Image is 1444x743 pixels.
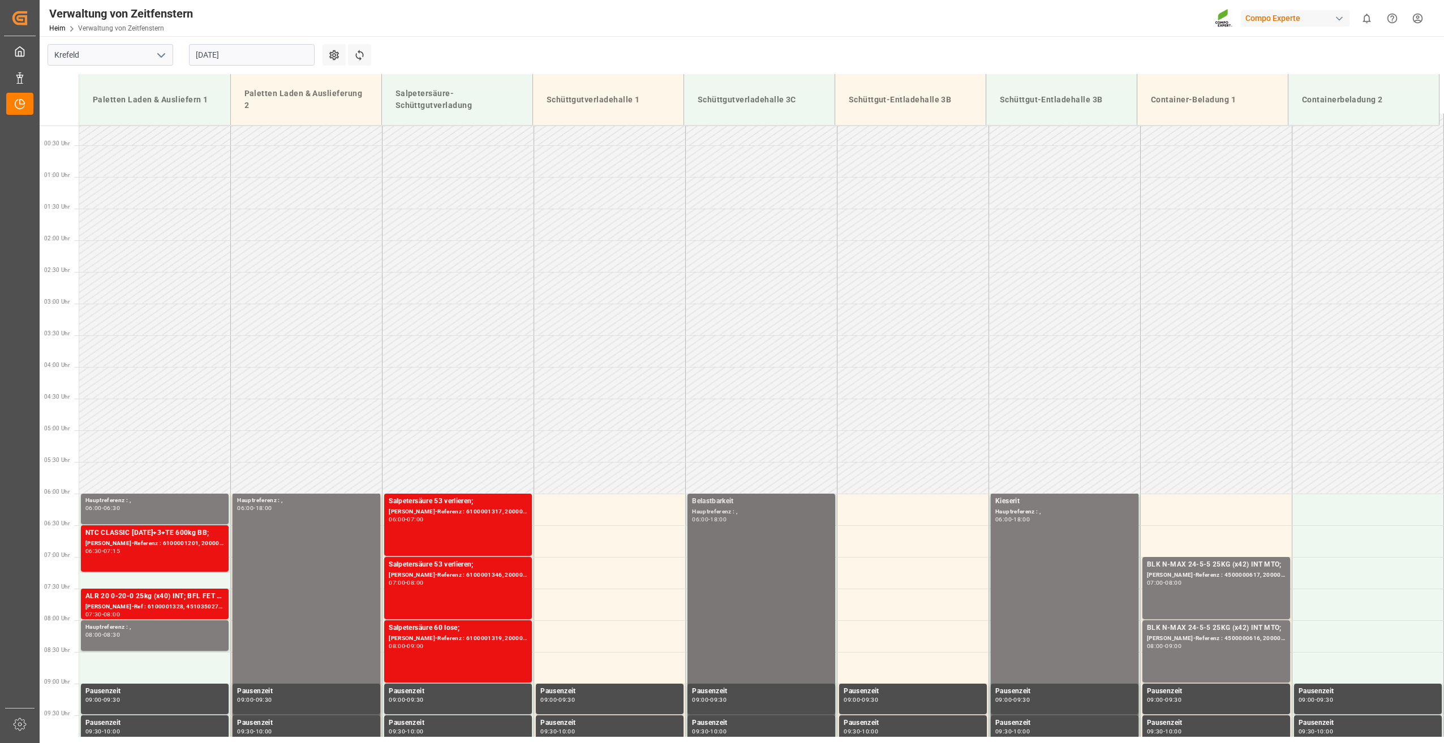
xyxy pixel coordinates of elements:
[44,299,70,305] span: 03:00 Uhr
[407,580,423,585] div: 08:00
[692,718,831,729] div: Pausenzeit
[152,46,169,64] button: Menü öffnen
[85,632,102,637] div: 08:00
[104,548,120,554] div: 07:15
[389,517,405,522] div: 06:00
[44,552,70,558] span: 07:00 Uhr
[1147,643,1163,649] div: 08:00
[102,729,104,734] div: -
[389,571,527,580] div: [PERSON_NAME]-Referenz : 6100001346, 2000001170;
[1315,729,1317,734] div: -
[1147,571,1286,580] div: [PERSON_NAME]-Referenz : 4500000617, 2000000562;
[389,697,405,702] div: 09:00
[540,686,679,697] div: Pausenzeit
[540,718,679,729] div: Pausenzeit
[692,686,831,697] div: Pausenzeit
[237,496,376,506] div: Hauptreferenz : ,
[692,517,708,522] div: 06:00
[1163,580,1165,585] div: -
[1146,89,1279,110] div: Container-Beladung 1
[710,697,727,702] div: 09:30
[44,647,70,653] span: 08:30 Uhr
[710,517,727,522] div: 18:00
[85,591,224,602] div: ALR 20 0-20-0 25kg (x40) INT; BFL FET SL 10L (x60) FR,DE *PD;
[1165,697,1181,702] div: 09:30
[692,697,708,702] div: 09:00
[44,489,70,495] span: 06:00 Uhr
[844,729,860,734] div: 09:30
[692,729,708,734] div: 09:30
[1147,718,1286,729] div: Pausenzeit
[389,686,527,697] div: Pausenzeit
[405,580,407,585] div: -
[995,89,1128,110] div: Schüttgut-Entladehalle 3B
[104,729,120,734] div: 10:00
[85,729,102,734] div: 09:30
[995,697,1012,702] div: 09:00
[1299,697,1315,702] div: 09:00
[407,729,423,734] div: 10:00
[389,559,527,571] div: Salpetersäure 53 verlieren;
[389,623,527,634] div: Salpetersäure 60 lose;
[44,584,70,590] span: 07:30 Uhr
[1012,517,1013,522] div: -
[85,718,224,729] div: Pausenzeit
[557,697,558,702] div: -
[1241,7,1354,29] button: Compo Experte
[44,140,70,146] span: 00:30 Uhr
[995,507,1134,517] div: Hauptreferenz : ,
[44,394,70,400] span: 04:30 Uhr
[389,634,527,643] div: [PERSON_NAME]-Referenz : 6100001319, 2000001145;
[844,686,982,697] div: Pausenzeit
[405,697,407,702] div: -
[1215,8,1233,28] img: Screenshot%202023-09-29%20at%2010.02.21.png_1712312052.png
[407,697,423,702] div: 09:30
[844,697,860,702] div: 09:00
[389,580,405,585] div: 07:00
[102,697,104,702] div: -
[391,83,523,116] div: Salpetersäure-Schüttgutverladung
[49,24,66,32] a: Heim
[1147,686,1286,697] div: Pausenzeit
[256,506,272,511] div: 18:00
[558,729,575,734] div: 10:00
[405,517,407,522] div: -
[85,612,102,617] div: 07:30
[189,44,315,66] input: TT-MM-JJJJ
[85,623,224,632] div: Hauptreferenz : ,
[389,496,527,507] div: Salpetersäure 53 verlieren;
[995,729,1012,734] div: 09:30
[1163,643,1165,649] div: -
[692,496,831,507] div: Belastbarkeit
[557,729,558,734] div: -
[1379,6,1405,31] button: Hilfe-Center
[1165,643,1181,649] div: 09:00
[1147,634,1286,643] div: [PERSON_NAME]-Referenz : 4500000616, 2000000562;
[862,697,878,702] div: 09:30
[860,697,862,702] div: -
[407,517,423,522] div: 07:00
[693,89,826,110] div: Schüttgutverladehalle 3C
[44,520,70,526] span: 06:30 Uhr
[253,506,255,511] div: -
[1299,686,1437,697] div: Pausenzeit
[237,697,253,702] div: 09:00
[85,528,224,539] div: NTC CLASSIC [DATE]+3+TE 600kg BB;
[1163,697,1165,702] div: -
[389,729,405,734] div: 09:30
[558,697,575,702] div: 09:30
[995,718,1134,729] div: Pausenzeit
[85,697,102,702] div: 09:00
[692,507,831,517] div: Hauptreferenz : ,
[85,602,224,612] div: [PERSON_NAME]-Ref : 6100001328, 4510350273; 2000001156;
[1012,729,1013,734] div: -
[88,89,221,110] div: Paletten Laden & Ausliefern 1
[240,83,372,116] div: Paletten Laden & Auslieferung 2
[1354,6,1379,31] button: 0 neue Benachrichtigungen anzeigen
[256,729,272,734] div: 10:00
[862,729,878,734] div: 10:00
[1013,729,1030,734] div: 10:00
[1317,729,1333,734] div: 10:00
[85,548,102,554] div: 06:30
[44,204,70,210] span: 01:30 Uhr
